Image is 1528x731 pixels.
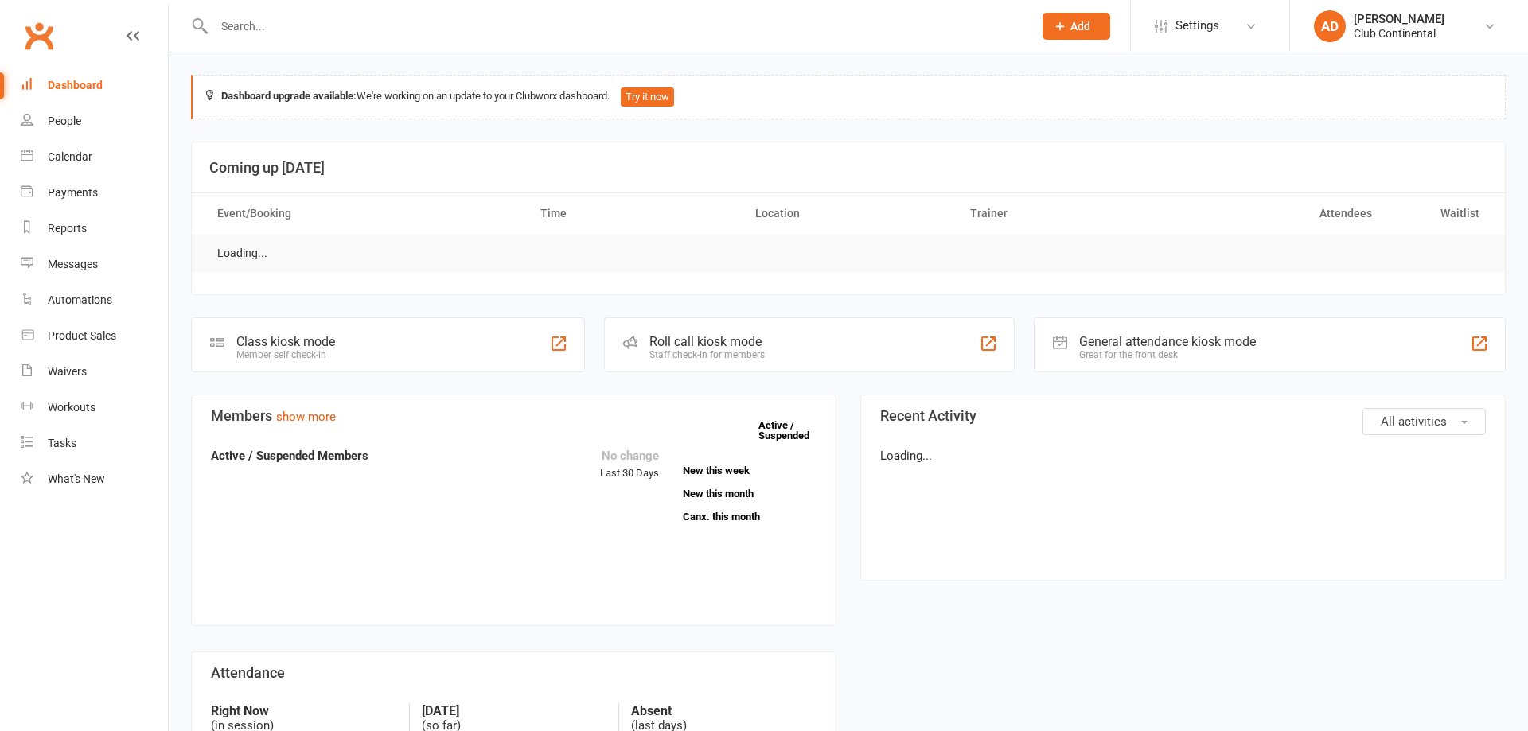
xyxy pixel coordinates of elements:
button: Try it now [621,87,674,107]
th: Waitlist [1386,193,1494,234]
div: Calendar [48,150,92,163]
div: Workouts [48,401,95,414]
div: Class kiosk mode [236,334,335,349]
th: Time [526,193,741,234]
button: All activities [1362,408,1486,435]
a: Reports [21,211,168,247]
div: Automations [48,294,112,306]
h3: Recent Activity [880,408,1486,424]
div: Dashboard [48,79,103,91]
a: Dashboard [21,68,168,103]
a: Calendar [21,139,168,175]
th: Location [741,193,956,234]
div: Waivers [48,365,87,378]
div: [PERSON_NAME] [1354,12,1444,26]
div: Last 30 Days [600,446,659,482]
strong: Right Now [211,703,397,718]
a: New this week [683,465,817,476]
a: Payments [21,175,168,211]
strong: [DATE] [422,703,607,718]
a: People [21,103,168,139]
div: We're working on an update to your Clubworx dashboard. [191,75,1506,119]
div: Payments [48,186,98,199]
span: All activities [1381,414,1447,429]
div: Messages [48,258,98,270]
a: Automations [21,282,168,318]
div: Member self check-in [236,349,335,360]
div: Club Continental [1354,26,1444,41]
span: Add [1070,20,1090,33]
div: Roll call kiosk mode [649,334,765,349]
div: People [48,115,81,127]
h3: Coming up [DATE] [209,160,1487,176]
strong: Dashboard upgrade available: [221,90,357,102]
th: Attendees [1171,193,1386,234]
div: General attendance kiosk mode [1079,334,1256,349]
div: No change [600,446,659,465]
a: Waivers [21,354,168,390]
a: Workouts [21,390,168,426]
td: Loading... [203,235,282,272]
a: Canx. this month [683,511,817,522]
th: Trainer [956,193,1171,234]
div: AD [1314,10,1346,42]
div: Great for the front desk [1079,349,1256,360]
a: Messages [21,247,168,282]
a: Product Sales [21,318,168,354]
a: New this month [683,488,817,499]
div: Reports [48,222,87,235]
h3: Members [211,408,817,424]
div: Product Sales [48,329,116,342]
div: Tasks [48,437,76,449]
h3: Attendance [211,665,817,681]
a: Tasks [21,426,168,461]
a: Active / Suspended [758,408,828,453]
a: What's New [21,461,168,497]
div: Staff check-in for members [649,349,765,360]
strong: Absent [631,703,817,718]
th: Event/Booking [203,193,526,234]
button: Add [1043,13,1110,40]
input: Search... [209,15,1022,37]
div: What's New [48,472,105,485]
a: show more [276,410,336,424]
strong: Active / Suspended Members [211,449,368,463]
span: Settings [1175,8,1219,44]
a: Clubworx [19,16,59,56]
p: Loading... [880,446,1486,465]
